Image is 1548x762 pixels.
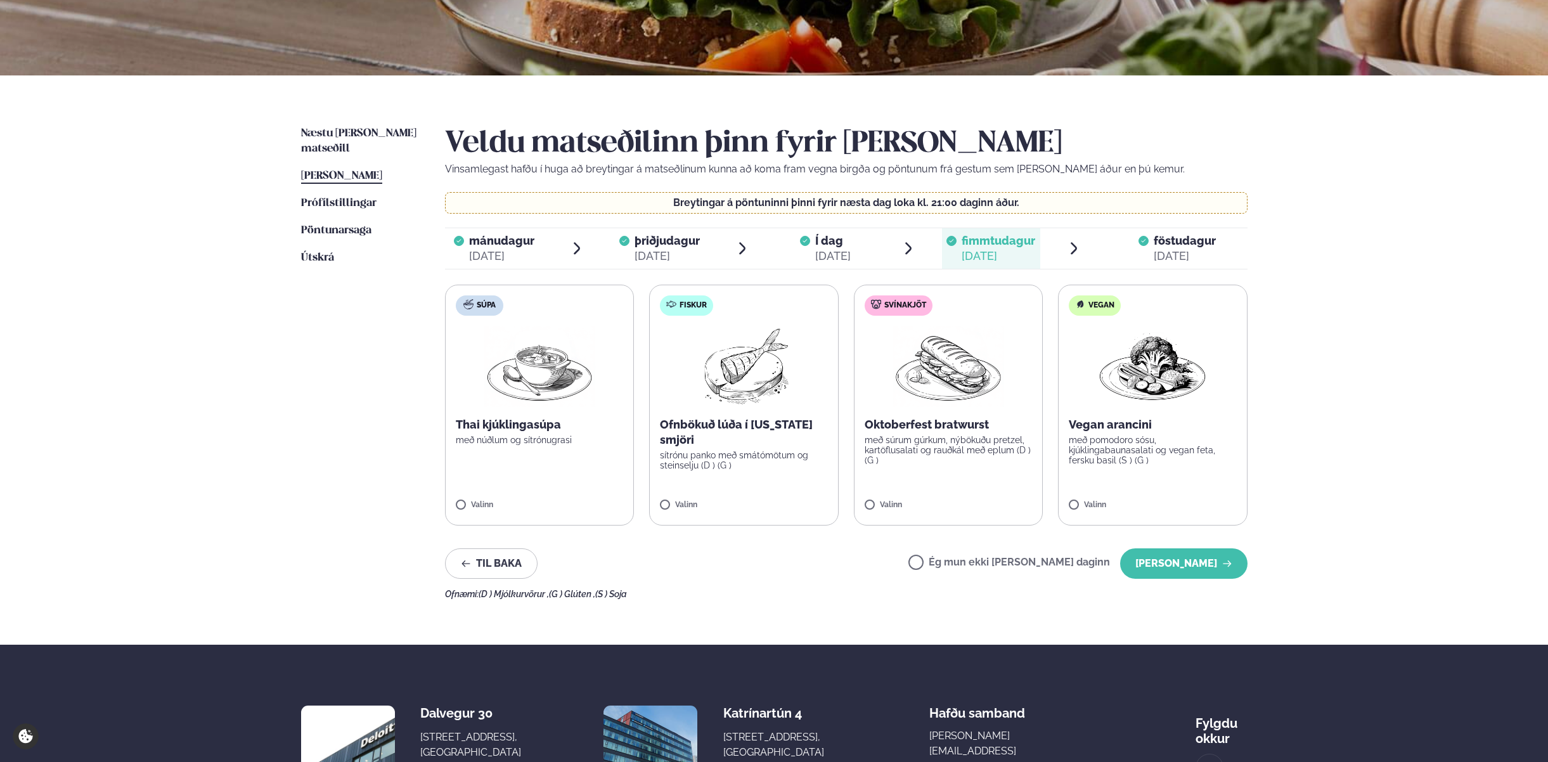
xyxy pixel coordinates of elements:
p: með súrum gúrkum, nýbökuðu pretzel, kartöflusalati og rauðkál með eplum (D ) (G ) [865,435,1033,465]
div: [DATE] [635,249,700,264]
span: Vegan [1088,300,1114,311]
p: Vegan arancini [1069,417,1237,432]
span: Hafðu samband [929,695,1025,721]
span: mánudagur [469,234,534,247]
a: [PERSON_NAME] [301,169,382,184]
h2: Veldu matseðilinn þinn fyrir [PERSON_NAME] [445,126,1248,162]
p: Oktoberfest bratwurst [865,417,1033,432]
a: Prófílstillingar [301,196,377,211]
p: Ofnbökuð lúða í [US_STATE] smjöri [660,417,828,448]
p: Vinsamlegast hafðu í huga að breytingar á matseðlinum kunna að koma fram vegna birgða og pöntunum... [445,162,1248,177]
span: föstudagur [1154,234,1216,247]
div: Katrínartún 4 [723,706,824,721]
p: sítrónu panko með smátómötum og steinselju (D ) (G ) [660,450,828,470]
span: Svínakjöt [884,300,926,311]
img: Vegan.svg [1075,299,1085,309]
a: Útskrá [301,250,334,266]
span: Fiskur [680,300,707,311]
img: soup.svg [463,299,474,309]
a: Pöntunarsaga [301,223,371,238]
img: Vegan.png [1097,326,1208,407]
div: [DATE] [815,249,851,264]
span: Næstu [PERSON_NAME] matseðill [301,128,416,154]
span: Útskrá [301,252,334,263]
img: Soup.png [484,326,595,407]
img: Fish.png [688,326,800,407]
img: pork.svg [871,299,881,309]
div: [DATE] [1154,249,1216,264]
span: (G ) Glúten , [549,589,595,599]
span: (D ) Mjólkurvörur , [479,589,549,599]
p: Breytingar á pöntuninni þinni fyrir næsta dag loka kl. 21:00 daginn áður. [458,198,1234,208]
span: [PERSON_NAME] [301,171,382,181]
span: Í dag [815,233,851,249]
img: Panini.png [893,326,1004,407]
span: Prófílstillingar [301,198,377,209]
a: Næstu [PERSON_NAME] matseðill [301,126,420,157]
div: [DATE] [469,249,534,264]
span: Pöntunarsaga [301,225,371,236]
div: Fylgdu okkur [1196,706,1247,746]
div: [STREET_ADDRESS], [GEOGRAPHIC_DATA] [420,730,521,760]
p: Thai kjúklingasúpa [456,417,624,432]
span: (S ) Soja [595,589,627,599]
span: fimmtudagur [962,234,1035,247]
div: Dalvegur 30 [420,706,521,721]
div: [STREET_ADDRESS], [GEOGRAPHIC_DATA] [723,730,824,760]
p: með núðlum og sítrónugrasi [456,435,624,445]
span: þriðjudagur [635,234,700,247]
a: Cookie settings [13,723,39,749]
span: Súpa [477,300,496,311]
img: fish.svg [666,299,676,309]
div: [DATE] [962,249,1035,264]
p: með pomodoro sósu, kjúklingabaunasalati og vegan feta, fersku basil (S ) (G ) [1069,435,1237,465]
button: Til baka [445,548,538,579]
button: [PERSON_NAME] [1120,548,1248,579]
div: Ofnæmi: [445,589,1248,599]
